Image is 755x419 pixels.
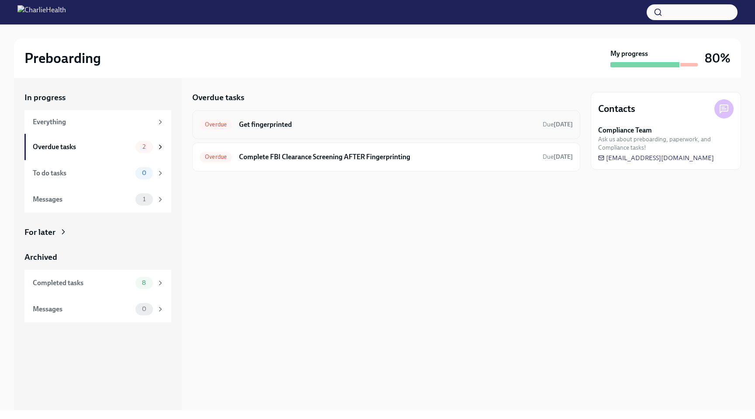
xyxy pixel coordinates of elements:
div: Completed tasks [33,278,132,288]
span: Due [543,153,573,161]
h6: Get fingerprinted [239,120,536,129]
div: Messages [33,195,132,204]
span: Ask us about preboarding, paperwork, and Compliance tasks! [598,135,734,152]
a: OverdueComplete FBI Clearance Screening AFTER FingerprintingDue[DATE] [200,150,573,164]
div: For later [24,227,55,238]
span: Overdue [200,154,232,160]
a: Messages1 [24,186,171,213]
div: Messages [33,304,132,314]
h5: Overdue tasks [192,92,244,103]
span: 0 [137,306,152,312]
a: For later [24,227,171,238]
span: August 25th, 2025 08:00 [543,153,573,161]
strong: [DATE] [554,153,573,161]
h6: Complete FBI Clearance Screening AFTER Fingerprinting [239,152,536,162]
span: Due [543,121,573,128]
a: Completed tasks8 [24,270,171,296]
a: In progress [24,92,171,103]
div: Overdue tasks [33,142,132,152]
a: To do tasks0 [24,160,171,186]
img: CharlieHealth [17,5,66,19]
h4: Contacts [598,102,635,115]
span: 0 [137,170,152,176]
div: To do tasks [33,168,132,178]
span: 8 [137,279,151,286]
a: Messages0 [24,296,171,322]
strong: Compliance Team [598,126,652,135]
a: Archived [24,251,171,263]
a: Everything [24,110,171,134]
h2: Preboarding [24,49,101,67]
h3: 80% [705,50,731,66]
a: [EMAIL_ADDRESS][DOMAIN_NAME] [598,154,714,162]
span: Overdue [200,121,232,128]
span: 2 [137,143,151,150]
a: OverdueGet fingerprintedDue[DATE] [200,118,573,132]
strong: My progress [610,49,648,59]
strong: [DATE] [554,121,573,128]
a: Overdue tasks2 [24,134,171,160]
span: 1 [138,196,151,203]
div: Everything [33,117,153,127]
span: August 22nd, 2025 08:00 [543,120,573,129]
